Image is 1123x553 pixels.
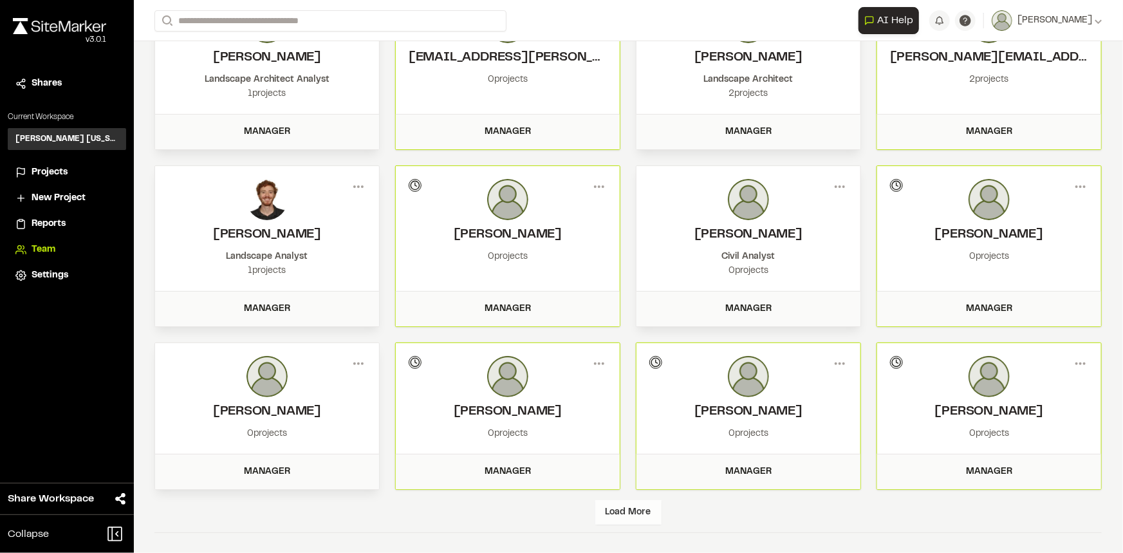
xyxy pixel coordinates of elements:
[644,125,853,139] div: Manager
[487,179,528,220] img: photo
[32,268,68,283] span: Settings
[15,217,118,231] a: Reports
[8,527,49,542] span: Collapse
[890,427,1088,441] div: 0 projects
[246,356,288,397] img: photo
[8,491,94,507] span: Share Workspace
[168,225,366,245] h2: Kyle Shea
[32,191,86,205] span: New Project
[858,7,919,34] button: Open AI Assistant
[168,264,366,278] div: 1 projects
[163,465,371,479] div: Manager
[649,356,662,369] div: Invitation Pending...
[163,302,371,316] div: Manager
[877,13,913,28] span: AI Help
[13,18,106,34] img: rebrand.png
[890,402,1088,422] h2: James Alpers
[409,73,607,87] div: 0 projects
[649,87,848,101] div: 2 projects
[885,302,1093,316] div: Manager
[649,48,848,68] h2: Nikolaus Adams
[649,73,848,87] div: Landscape Architect
[8,111,126,123] p: Current Workspace
[15,268,118,283] a: Settings
[168,48,366,68] h2: Sara von Borstel
[32,77,62,91] span: Shares
[15,191,118,205] a: New Project
[168,402,366,422] h2: Triston McKeehan
[168,250,366,264] div: Landscape Analyst
[890,225,1088,245] h2: Tyrone Morton
[644,465,853,479] div: Manager
[728,179,769,220] img: photo
[649,427,848,441] div: 0 projects
[595,500,662,525] div: Load More
[246,179,288,220] img: photo
[168,73,366,87] div: Landscape Architect Analyst
[969,179,1010,220] img: photo
[15,133,118,145] h3: [PERSON_NAME] [US_STATE]
[409,402,607,422] h2: Matthew Ontiveros
[32,217,66,231] span: Reports
[409,250,607,264] div: 0 projects
[728,356,769,397] img: photo
[858,7,924,34] div: Open AI Assistant
[885,465,1093,479] div: Manager
[885,125,1093,139] div: Manager
[649,264,848,278] div: 0 projects
[890,250,1088,264] div: 0 projects
[644,302,853,316] div: Manager
[649,250,848,264] div: Civil Analyst
[1017,14,1092,28] span: [PERSON_NAME]
[649,225,848,245] h2: Edna Rotich
[409,427,607,441] div: 0 projects
[15,165,118,180] a: Projects
[890,48,1088,68] h2: landon.huckins@kimley-horn.com
[168,87,366,101] div: 1 projects
[409,179,422,192] div: Invitation Pending...
[409,356,422,369] div: Invitation Pending...
[15,243,118,257] a: Team
[409,48,607,68] h2: zac.kannan@kimley-horn.com
[163,125,371,139] div: Manager
[409,225,607,245] h2: Connor Manley
[404,125,612,139] div: Manager
[992,10,1102,31] button: [PERSON_NAME]
[969,356,1010,397] img: photo
[15,77,118,91] a: Shares
[992,10,1012,31] img: User
[487,356,528,397] img: photo
[32,243,55,257] span: Team
[168,427,366,441] div: 0 projects
[890,356,903,369] div: Invitation Pending...
[13,34,106,46] div: Oh geez...please don't...
[404,465,612,479] div: Manager
[154,10,178,32] button: Search
[649,402,848,422] h2: Matthew Fontaine
[890,73,1088,87] div: 2 projects
[32,165,68,180] span: Projects
[890,179,903,192] div: Invitation Pending...
[404,302,612,316] div: Manager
